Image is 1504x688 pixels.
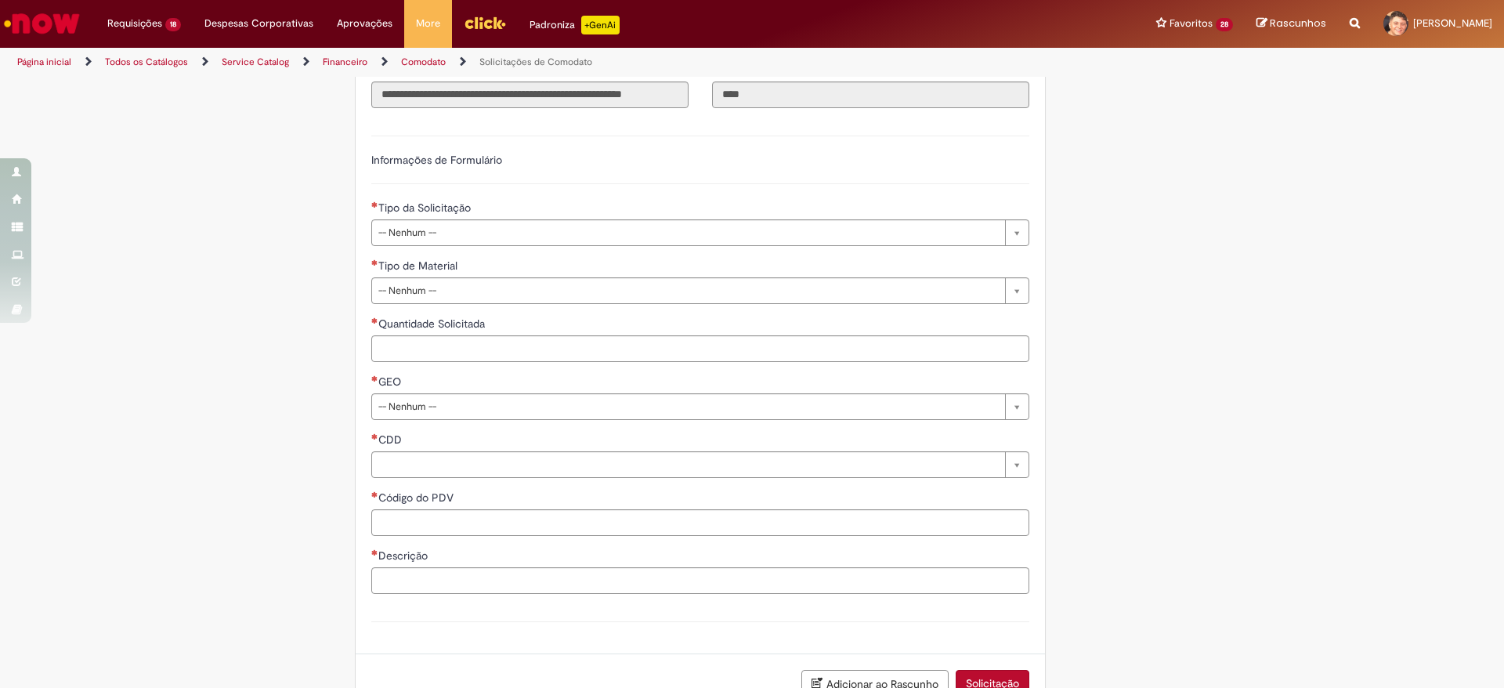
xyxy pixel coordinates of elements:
[378,549,431,563] span: Descrição
[464,11,506,34] img: click_logo_yellow_360x200.png
[479,56,592,68] a: Solicitações de Comodato
[371,63,402,77] span: Somente leitura - Título
[712,81,1029,108] input: Código da Unidade
[371,81,689,108] input: Título
[416,16,440,31] span: More
[371,491,378,498] span: Necessários
[371,153,502,167] label: Informações de Formulário
[378,201,474,215] span: Tipo da Solicitação
[371,317,378,324] span: Necessários
[107,16,162,31] span: Requisições
[581,16,620,34] p: +GenAi
[1270,16,1326,31] span: Rascunhos
[165,18,181,31] span: 18
[378,394,997,419] span: -- Nenhum --
[378,259,461,273] span: Tipo de Material
[12,48,991,77] ul: Trilhas de página
[17,56,71,68] a: Página inicial
[401,56,446,68] a: Comodato
[371,259,378,266] span: Necessários
[378,278,997,303] span: -- Nenhum --
[371,335,1029,362] input: Quantidade Solicitada
[222,56,289,68] a: Service Catalog
[712,63,808,77] span: Somente leitura - Código da Unidade
[378,491,457,505] span: Código do PDV
[371,433,378,440] span: Necessários
[204,16,313,31] span: Despesas Corporativas
[530,16,620,34] div: Padroniza
[371,375,378,382] span: Necessários
[371,451,1029,478] a: Limpar campo CDD
[2,8,82,39] img: ServiceNow
[1216,18,1233,31] span: 28
[1413,16,1492,30] span: [PERSON_NAME]
[371,201,378,208] span: Necessários
[378,220,997,245] span: -- Nenhum --
[1170,16,1213,31] span: Favoritos
[371,549,378,556] span: Necessários
[1256,16,1326,31] a: Rascunhos
[105,56,188,68] a: Todos os Catálogos
[378,433,405,447] span: Necessários - CDD
[337,16,392,31] span: Aprovações
[378,375,404,389] span: GEO
[371,567,1029,594] input: Descrição
[371,509,1029,536] input: Código do PDV
[323,56,367,68] a: Financeiro
[378,317,488,331] span: Quantidade Solicitada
